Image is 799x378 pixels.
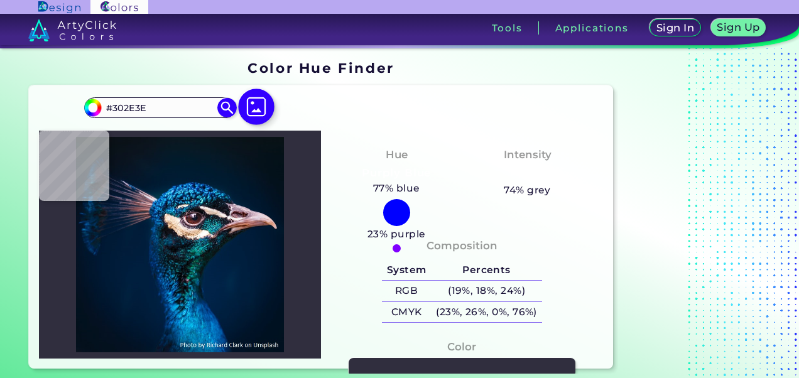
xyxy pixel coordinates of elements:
h3: Tools [492,23,523,33]
h3: Pastel [504,166,551,181]
h1: Color Hue Finder [247,58,394,77]
h5: 74% grey [504,182,551,198]
a: Sign In [652,20,698,36]
h3: Purply Blue [357,166,437,181]
h5: (19%, 18%, 24%) [431,281,541,301]
input: type color.. [102,99,219,116]
h4: Composition [427,237,497,255]
h5: CMYK [382,302,431,323]
h5: 77% blue [368,180,425,197]
img: logo_artyclick_colors_white.svg [28,19,117,41]
h5: Sign In [658,23,692,33]
h4: Color [447,338,476,356]
h4: Intensity [504,146,552,164]
h5: RGB [382,281,431,301]
img: ArtyClick Design logo [38,1,80,13]
h5: (23%, 26%, 0%, 76%) [431,302,541,323]
h5: System [382,260,431,281]
h5: Sign Up [719,23,758,32]
h3: Applications [555,23,629,33]
h4: Hue [386,146,408,164]
img: icon search [217,98,236,117]
h5: Percents [431,260,541,281]
img: img_pavlin.jpg [45,137,315,352]
img: icon picture [238,89,274,125]
iframe: Advertisement [618,56,775,374]
a: Sign Up [714,20,763,36]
